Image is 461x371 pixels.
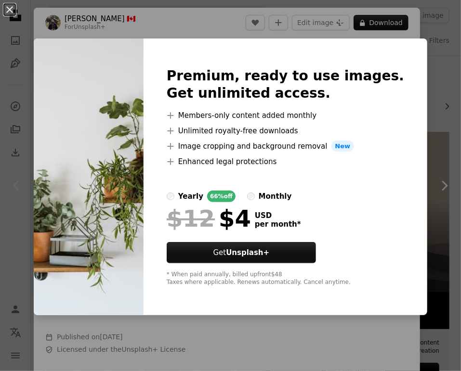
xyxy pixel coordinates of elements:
[331,141,355,152] span: New
[247,192,255,200] input: monthly
[167,67,404,102] h2: Premium, ready to use images. Get unlimited access.
[167,192,174,200] input: yearly66%off
[178,191,203,202] div: yearly
[34,38,144,316] img: premium_photo-1673203734665-0a534c043b7f
[167,141,404,152] li: Image cropping and background removal
[167,110,404,121] li: Members-only content added monthly
[167,242,316,263] button: GetUnsplash+
[255,220,301,229] span: per month *
[226,248,269,257] strong: Unsplash+
[167,206,215,231] span: $12
[167,271,404,286] div: * When paid annually, billed upfront $48 Taxes where applicable. Renews automatically. Cancel any...
[167,206,251,231] div: $4
[255,211,301,220] span: USD
[207,191,236,202] div: 66% off
[167,156,404,167] li: Enhanced legal protections
[167,125,404,137] li: Unlimited royalty-free downloads
[259,191,292,202] div: monthly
